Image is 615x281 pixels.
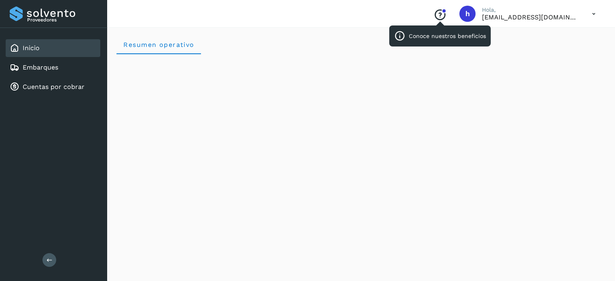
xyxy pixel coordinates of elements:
p: Conoce nuestros beneficios [409,33,486,40]
span: Resumen operativo [123,41,194,49]
a: Cuentas por cobrar [23,83,85,91]
div: Inicio [6,39,100,57]
div: Cuentas por cobrar [6,78,100,96]
p: hpichardo@karesan.com.mx [482,13,579,21]
a: Embarques [23,63,58,71]
a: Conoce nuestros beneficios [433,15,446,22]
p: Proveedores [27,17,97,23]
div: Embarques [6,59,100,76]
p: Hola, [482,6,579,13]
a: Inicio [23,44,40,52]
